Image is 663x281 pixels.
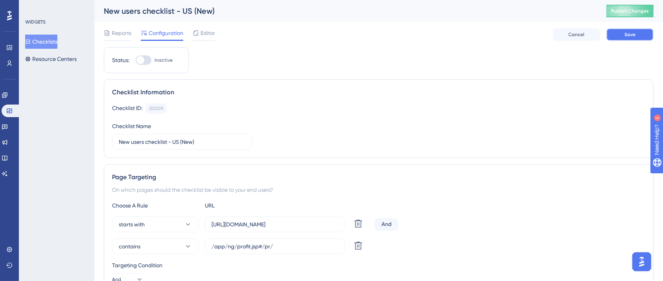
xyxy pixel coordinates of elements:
[25,35,57,49] button: Checklists
[112,201,199,210] div: Choose A Rule
[119,242,140,251] span: contains
[112,103,142,114] div: Checklist ID:
[375,218,398,231] div: And
[112,55,129,65] div: Status:
[112,121,151,131] div: Checklist Name
[55,4,57,10] div: 5
[630,250,654,274] iframe: UserGuiding AI Assistant Launcher
[112,173,645,182] div: Page Targeting
[112,28,131,38] span: Reports
[25,52,77,66] button: Resource Centers
[569,31,585,38] span: Cancel
[155,57,173,63] span: Inactive
[149,28,183,38] span: Configuration
[119,220,145,229] span: starts with
[149,105,163,112] div: 20009
[611,8,649,14] span: Publish Changes
[201,28,215,38] span: Editor
[112,217,199,232] button: starts with
[112,185,645,195] div: On which pages should the checklist be visible to your end users?
[25,19,46,25] div: WIDGETS
[112,261,645,270] div: Targeting Condition
[112,239,199,254] button: contains
[104,6,587,17] div: New users checklist - US (New)
[606,28,654,41] button: Save
[212,220,338,229] input: yourwebsite.com/path
[205,201,291,210] div: URL
[606,5,654,17] button: Publish Changes
[212,242,338,251] input: yourwebsite.com/path
[624,31,635,38] span: Save
[18,2,49,11] span: Need Help?
[119,138,245,146] input: Type your Checklist name
[112,88,645,97] div: Checklist Information
[553,28,600,41] button: Cancel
